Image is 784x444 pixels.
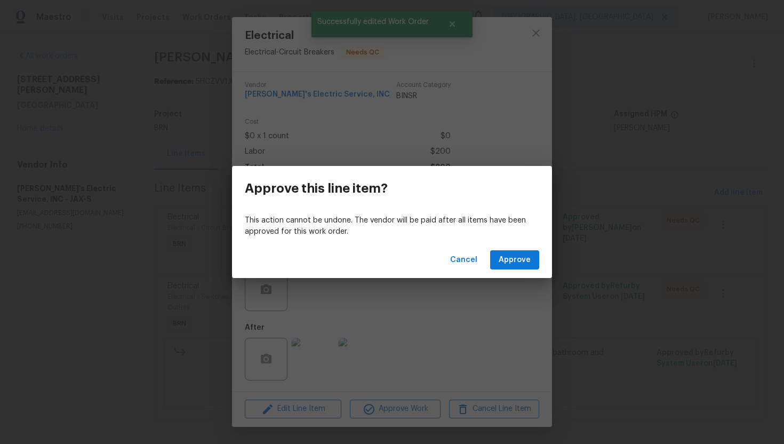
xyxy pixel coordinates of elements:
[490,250,539,270] button: Approve
[245,181,388,196] h3: Approve this line item?
[499,253,531,267] span: Approve
[450,253,477,267] span: Cancel
[446,250,482,270] button: Cancel
[245,215,539,237] p: This action cannot be undone. The vendor will be paid after all items have been approved for this...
